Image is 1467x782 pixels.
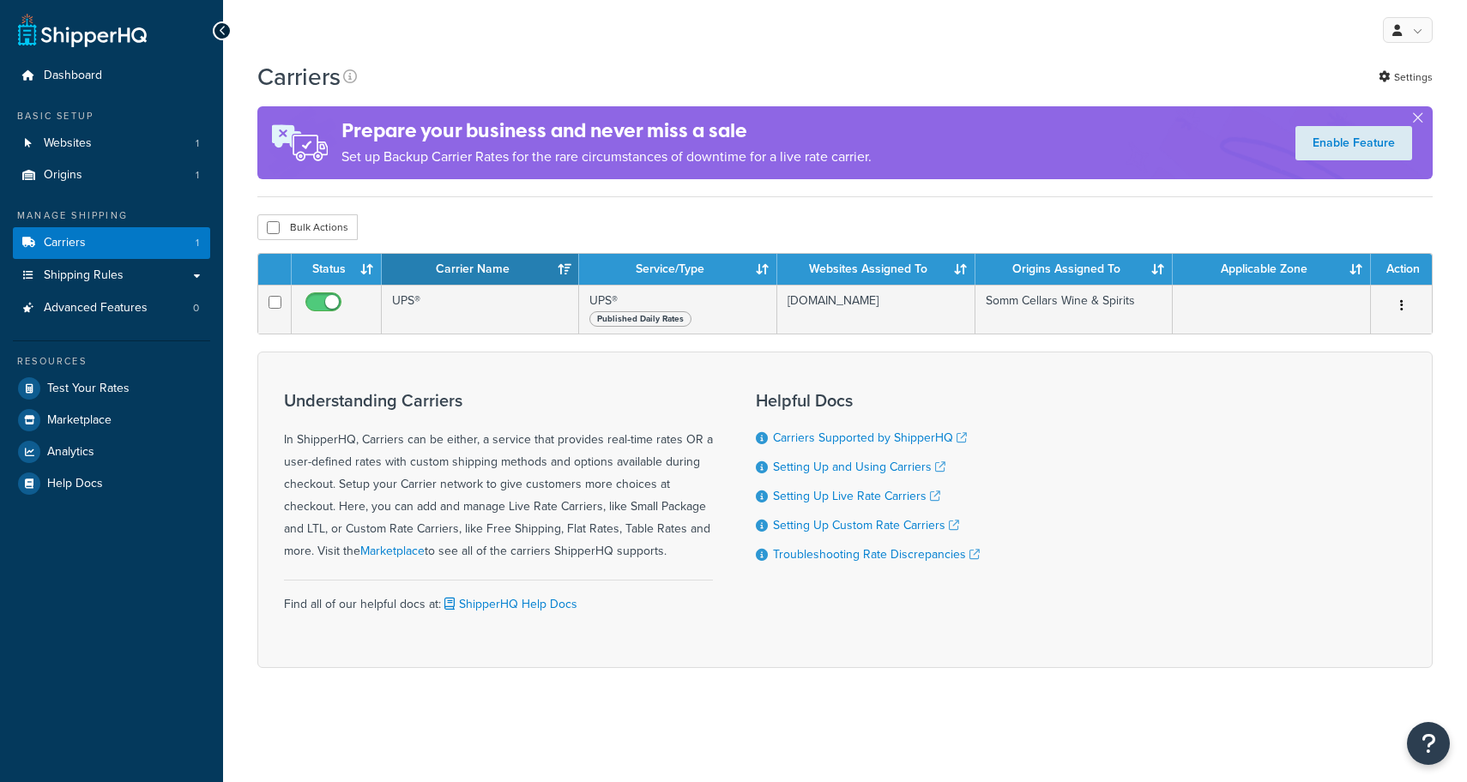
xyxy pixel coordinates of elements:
[47,382,130,396] span: Test Your Rates
[341,117,872,145] h4: Prepare your business and never miss a sale
[382,254,580,285] th: Carrier Name: activate to sort column ascending
[13,468,210,499] a: Help Docs
[18,13,147,47] a: ShipperHQ Home
[382,285,580,334] td: UPS®
[13,292,210,324] li: Advanced Features
[257,106,341,179] img: ad-rules-rateshop-fe6ec290ccb7230408bd80ed9643f0289d75e0ffd9eb532fc0e269fcd187b520.png
[13,227,210,259] a: Carriers 1
[44,136,92,151] span: Websites
[257,60,341,93] h1: Carriers
[193,301,199,316] span: 0
[13,60,210,92] a: Dashboard
[44,301,148,316] span: Advanced Features
[13,208,210,223] div: Manage Shipping
[773,458,945,476] a: Setting Up and Using Carriers
[44,268,124,283] span: Shipping Rules
[44,69,102,83] span: Dashboard
[579,254,777,285] th: Service/Type: activate to sort column ascending
[1173,254,1371,285] th: Applicable Zone: activate to sort column ascending
[13,159,210,191] a: Origins 1
[196,136,199,151] span: 1
[13,405,210,436] a: Marketplace
[589,311,691,327] span: Published Daily Rates
[341,145,872,169] p: Set up Backup Carrier Rates for the rare circumstances of downtime for a live rate carrier.
[196,236,199,250] span: 1
[257,214,358,240] button: Bulk Actions
[13,109,210,123] div: Basic Setup
[579,285,777,334] td: UPS®
[773,545,980,563] a: Troubleshooting Rate Discrepancies
[1295,126,1412,160] a: Enable Feature
[777,254,975,285] th: Websites Assigned To: activate to sort column ascending
[284,391,713,410] h3: Understanding Carriers
[13,128,210,159] li: Websites
[441,595,577,613] a: ShipperHQ Help Docs
[47,477,103,491] span: Help Docs
[284,580,713,616] div: Find all of our helpful docs at:
[44,236,86,250] span: Carriers
[1407,722,1450,765] button: Open Resource Center
[13,354,210,369] div: Resources
[13,373,210,404] a: Test Your Rates
[13,159,210,191] li: Origins
[975,285,1174,334] td: Somm Cellars Wine & Spirits
[44,168,82,183] span: Origins
[777,285,975,334] td: [DOMAIN_NAME]
[756,391,980,410] h3: Helpful Docs
[13,227,210,259] li: Carriers
[13,436,210,467] a: Analytics
[975,254,1174,285] th: Origins Assigned To: activate to sort column ascending
[284,391,713,562] div: In ShipperHQ, Carriers can be either, a service that provides real-time rates OR a user-defined r...
[360,542,425,560] a: Marketplace
[773,516,959,534] a: Setting Up Custom Rate Carriers
[13,292,210,324] a: Advanced Features 0
[196,168,199,183] span: 1
[47,445,94,460] span: Analytics
[13,128,210,159] a: Websites 1
[292,254,381,285] th: Status: activate to sort column ascending
[1371,254,1432,285] th: Action
[47,413,112,428] span: Marketplace
[773,487,940,505] a: Setting Up Live Rate Carriers
[773,429,967,447] a: Carriers Supported by ShipperHQ
[1379,65,1433,89] a: Settings
[13,260,210,292] a: Shipping Rules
